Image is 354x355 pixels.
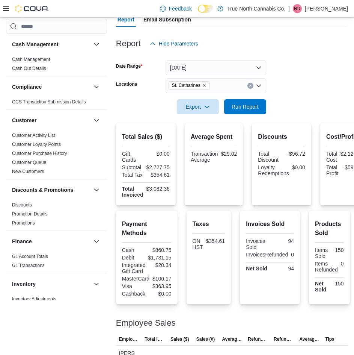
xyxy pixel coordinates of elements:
div: Total Profit [326,164,342,176]
span: Feedback [169,5,192,12]
div: Randy Dunbar [293,4,302,13]
div: Discounts & Promotions [6,200,107,231]
div: Total Tax [122,172,145,178]
button: [DATE] [166,60,266,75]
span: Total Invoiced [145,336,164,342]
div: $2,727.75 [146,164,170,170]
button: Inventory [92,279,101,288]
strong: Net Sold [315,281,326,293]
h2: Average Spent [191,132,237,141]
div: MasterCard [122,276,149,282]
div: Cashback [122,291,145,297]
h3: Compliance [12,83,42,91]
button: Compliance [12,83,90,91]
div: 94 [271,238,294,244]
div: InvoicesRefunded [246,252,288,258]
h3: Discounts & Promotions [12,186,73,194]
button: Inventory [12,280,90,288]
label: Locations [116,81,137,87]
h3: Cash Management [12,41,59,48]
span: GL Transactions [12,262,45,269]
button: Finance [92,237,101,246]
span: Refunds (#) [274,336,294,342]
div: $20.34 [149,262,172,268]
button: Export [177,99,219,114]
a: GL Transactions [12,263,45,268]
button: Compliance [92,82,101,91]
div: $0.00 [148,291,171,297]
span: Cash Management [12,56,50,62]
div: $354.61 [206,238,225,244]
strong: Net Sold [246,265,267,272]
div: $0.00 [292,164,305,170]
span: Cash Out Details [12,65,46,71]
span: St. Catharines [169,81,210,90]
div: 150 [331,247,343,253]
span: Report [117,12,134,27]
p: | [288,4,290,13]
a: Discounts [12,202,32,208]
div: 94 [271,265,294,272]
p: [PERSON_NAME] [305,4,348,13]
div: Transaction Average [191,151,218,163]
span: Average Refund [300,336,319,342]
div: $354.61 [147,172,170,178]
span: GL Account Totals [12,253,48,259]
h3: Finance [12,238,32,245]
div: $363.95 [148,283,172,289]
h2: Taxes [193,220,225,229]
span: New Customers [12,168,44,174]
span: Customer Activity List [12,132,55,138]
span: Tips [325,336,334,342]
h3: Inventory [12,280,36,288]
span: Employee [119,336,139,342]
a: Cash Out Details [12,66,46,71]
div: 0 [341,261,344,267]
span: RD [294,4,300,13]
a: Customer Purchase History [12,151,67,156]
div: $106.17 [152,276,172,282]
button: Remove St. Catharines from selection in this group [202,83,206,88]
div: Customer [6,131,107,179]
span: Email Subscription [143,12,191,27]
h2: Invoices Sold [246,220,294,229]
div: 0 [291,252,294,258]
a: Promotions [12,220,35,226]
span: Customer Purchase History [12,150,67,156]
div: ON HST [193,238,203,250]
a: Feedback [157,1,195,16]
a: Inventory Adjustments [12,296,56,302]
div: Invoices Sold [246,238,268,250]
span: Export [181,99,214,114]
label: Date Range [116,63,143,69]
strong: Total Invoiced [122,186,143,198]
button: Customer [12,117,90,124]
h3: Employee Sales [116,319,176,328]
div: Debit [122,255,145,261]
button: Discounts & Promotions [92,185,101,194]
a: Customer Activity List [12,133,55,138]
span: Refunds ($) [248,336,268,342]
span: Sales (#) [196,336,215,342]
div: $1,731.15 [148,255,171,261]
span: Hide Parameters [159,40,198,47]
p: True North Cannabis Co. [227,4,285,13]
div: $860.75 [148,247,172,253]
div: Integrated Gift Card [122,262,146,274]
div: Items Refunded [315,261,338,273]
div: Subtotal [122,164,143,170]
h2: Payment Methods [122,220,172,238]
h2: Discounts [258,132,305,141]
div: Visa [122,283,145,289]
span: Promotions [12,220,35,226]
button: Open list of options [256,83,262,89]
h3: Customer [12,117,36,124]
div: -$96.72 [283,151,305,157]
span: Average Sale [222,336,242,342]
button: Hide Parameters [147,36,201,51]
button: Discounts & Promotions [12,186,90,194]
a: OCS Transaction Submission Details [12,99,86,105]
a: Customer Loyalty Points [12,142,61,147]
div: 150 [331,281,343,287]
